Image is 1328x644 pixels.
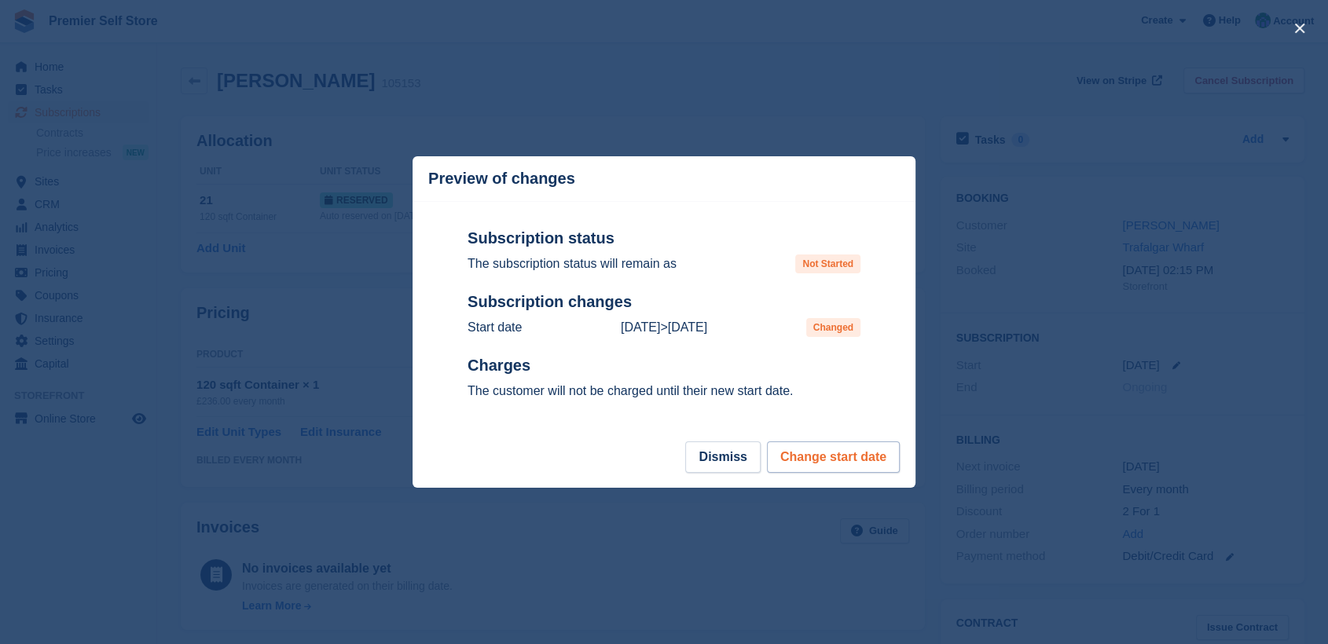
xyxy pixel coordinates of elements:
[668,320,707,334] time: 2025-09-01 23:00:00 UTC
[468,356,860,375] h2: Charges
[468,382,860,401] p: The customer will not be charged until their new start date.
[468,292,860,312] h2: Subscription changes
[428,170,575,188] p: Preview of changes
[468,254,677,273] p: The subscription status will remain as
[795,254,860,273] span: Not Started
[685,441,760,473] button: Dismiss
[468,318,522,337] p: Start date
[468,229,860,248] h2: Subscription status
[767,441,900,473] button: Change start date
[621,318,707,337] p: >
[806,318,860,337] span: Changed
[621,320,660,334] time: 2025-09-04 00:00:00 UTC
[1287,16,1312,41] button: close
